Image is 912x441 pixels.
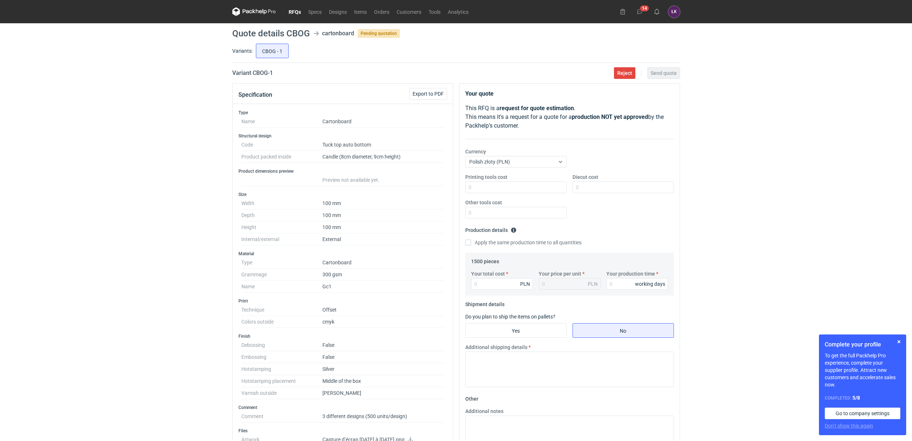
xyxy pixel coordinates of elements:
a: Analytics [444,7,472,16]
label: Variants: [232,47,253,55]
button: Export to PDF [409,88,447,100]
dt: Technique [241,304,322,316]
input: 0 [572,181,674,193]
label: Apply the same production time to all quantities [465,239,582,246]
label: Your price per unit [539,270,581,277]
span: Reject [617,71,632,76]
legend: Shipment details [465,298,505,307]
dt: Comment [241,410,322,422]
dd: False [322,351,444,363]
dd: Cartonboard [322,116,444,128]
dt: Type [241,257,322,269]
span: Polish złoty (PLN) [469,159,510,165]
div: Completed: [825,394,900,402]
a: Customers [393,7,425,16]
dt: Grammage [241,269,322,281]
label: Do you plan to ship the items on pallets? [465,314,555,320]
h1: Quote details CBOG [232,29,310,38]
a: Go to company settings [825,408,900,419]
dd: 100 mm [322,197,444,209]
label: No [572,323,674,338]
label: Diecut cost [572,173,598,181]
dt: Hotstamping [241,363,322,375]
label: Yes [465,323,567,338]
label: CBOG - 1 [256,44,289,58]
dd: External [322,233,444,245]
label: Currency [465,148,486,155]
dd: Candle (8cm diameter, 9cm height) [322,151,444,163]
dt: Product packed inside [241,151,322,163]
dd: Silver [322,363,444,375]
button: ŁK [668,6,680,18]
dt: Height [241,221,322,233]
span: Pending quotation [358,29,400,38]
button: Reject [614,67,635,79]
strong: 5 / 8 [852,395,860,401]
dd: Offset [322,304,444,316]
span: Send quote [651,71,677,76]
dt: Internal/external [241,233,322,245]
p: To get the full Packhelp Pro experience, complete your supplier profile. Attract new customers an... [825,352,900,388]
strong: Your quote [465,90,494,97]
button: 14 [634,6,646,17]
dd: 300 gsm [322,269,444,281]
dt: Name [241,116,322,128]
dt: Debossing [241,339,322,351]
dd: 100 mm [322,221,444,233]
h3: Finish [238,333,447,339]
h3: Type [238,110,447,116]
a: Tools [425,7,444,16]
dd: 3 different designs (500 units/design) [322,410,444,422]
dd: Cartonboard [322,257,444,269]
dt: Width [241,197,322,209]
legend: Other [465,393,478,402]
p: This RFQ is a . This means it's a request for a quote for a by the Packhelp's customer. [465,104,674,130]
div: PLN [588,280,598,288]
h1: Complete your profile [825,340,900,349]
svg: Packhelp Pro [232,7,276,16]
h3: Comment [238,405,447,410]
legend: Production details [465,224,517,233]
button: Send quote [647,67,680,79]
dt: Embossing [241,351,322,363]
input: 0 [465,207,567,219]
dd: False [322,339,444,351]
a: Items [350,7,370,16]
strong: request for quote estimation [499,105,574,112]
a: Specs [305,7,325,16]
button: Specification [238,86,272,104]
a: Orders [370,7,393,16]
dd: [PERSON_NAME] [322,387,444,399]
input: 0 [465,181,567,193]
h3: Size [238,192,447,197]
dd: Tuck top auto bottom [322,139,444,151]
button: Don’t show this again [825,422,873,429]
h2: Variant CBOG - 1 [232,69,273,77]
input: 0 [471,278,533,290]
h3: Structural design [238,133,447,139]
label: Your production time [606,270,655,277]
label: Other tools cost [465,199,502,206]
a: Designs [325,7,350,16]
dd: cmyk [322,316,444,328]
dt: Hotstamping placement [241,375,322,387]
div: working days [635,280,665,288]
button: Skip for now [895,337,903,346]
div: Łukasz Kowalski [668,6,680,18]
h3: Product dimensions preview [238,168,447,174]
div: cartonboard [322,29,354,38]
span: Export to PDF [413,91,444,96]
h3: Material [238,251,447,257]
dt: Code [241,139,322,151]
legend: 1500 pieces [471,256,499,264]
dt: Colors outside [241,316,322,328]
span: Preview not available yet. [322,177,379,183]
label: Your total cost [471,270,505,277]
label: Additional notes [465,408,503,415]
label: Printing tools cost [465,173,507,181]
dt: Depth [241,209,322,221]
dt: Varnish outside [241,387,322,399]
input: 0 [606,278,668,290]
dd: Gc1 [322,281,444,293]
